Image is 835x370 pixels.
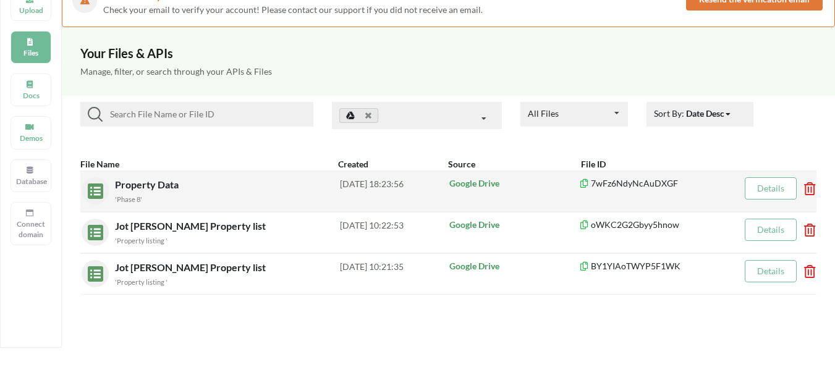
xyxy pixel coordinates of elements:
[16,133,46,143] p: Demos
[745,219,797,241] button: Details
[338,159,368,169] b: Created
[82,177,103,199] img: sheets.7a1b7961.svg
[654,108,732,119] span: Sort By:
[115,220,268,232] span: Jot [PERSON_NAME] Property list
[757,183,784,193] a: Details
[448,159,475,169] b: Source
[88,107,103,122] img: searchIcon.svg
[80,159,119,169] b: File Name
[449,260,579,272] p: Google Drive
[579,219,738,231] p: oWKC2G2Gbyy5hnow
[103,4,483,15] span: Check your email to verify your account! Please contact our support if you did not receive an email.
[340,177,449,204] div: [DATE] 18:23:56
[115,237,167,245] small: 'Property listing '
[115,261,268,273] span: Jot [PERSON_NAME] Property list
[528,109,559,118] div: All Files
[115,179,181,190] span: Property Data
[581,159,606,169] b: File ID
[82,260,103,282] img: sheets.7a1b7961.svg
[80,46,816,61] h3: Your Files & APIs
[80,67,816,77] h5: Manage, filter, or search through your APIs & Files
[745,260,797,282] button: Details
[757,224,784,235] a: Details
[745,177,797,200] button: Details
[16,48,46,58] p: Files
[579,177,738,190] p: 7wFz6NdyNcAuDXGF
[115,278,167,286] small: 'Property listing '
[16,219,46,240] p: Connect domain
[686,107,724,120] div: Date Desc
[115,195,142,203] small: 'Phase 8'
[757,266,784,276] a: Details
[579,260,738,272] p: BY1YIAoTWYP5F1WK
[16,90,46,101] p: Docs
[16,5,46,15] p: Upload
[16,176,46,187] p: Database
[82,219,103,240] img: sheets.7a1b7961.svg
[449,177,579,190] p: Google Drive
[340,219,449,246] div: [DATE] 10:22:53
[340,260,449,287] div: [DATE] 10:21:35
[103,107,308,122] input: Search File Name or File ID
[449,219,579,231] p: Google Drive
